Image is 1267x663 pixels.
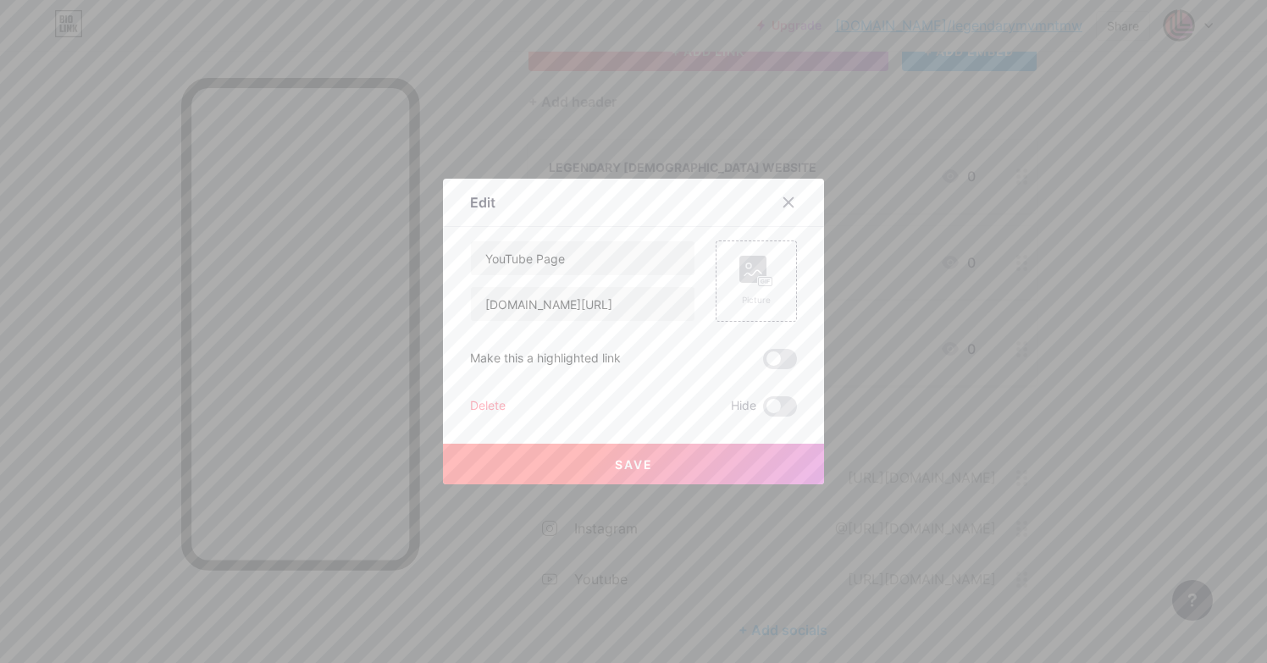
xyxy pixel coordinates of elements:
div: Picture [739,294,773,307]
input: Title [471,241,694,275]
div: Delete [470,396,506,417]
button: Save [443,444,824,484]
div: Edit [470,192,495,213]
div: Make this a highlighted link [470,349,621,369]
input: URL [471,287,694,321]
span: Save [615,457,653,472]
span: Hide [731,396,756,417]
